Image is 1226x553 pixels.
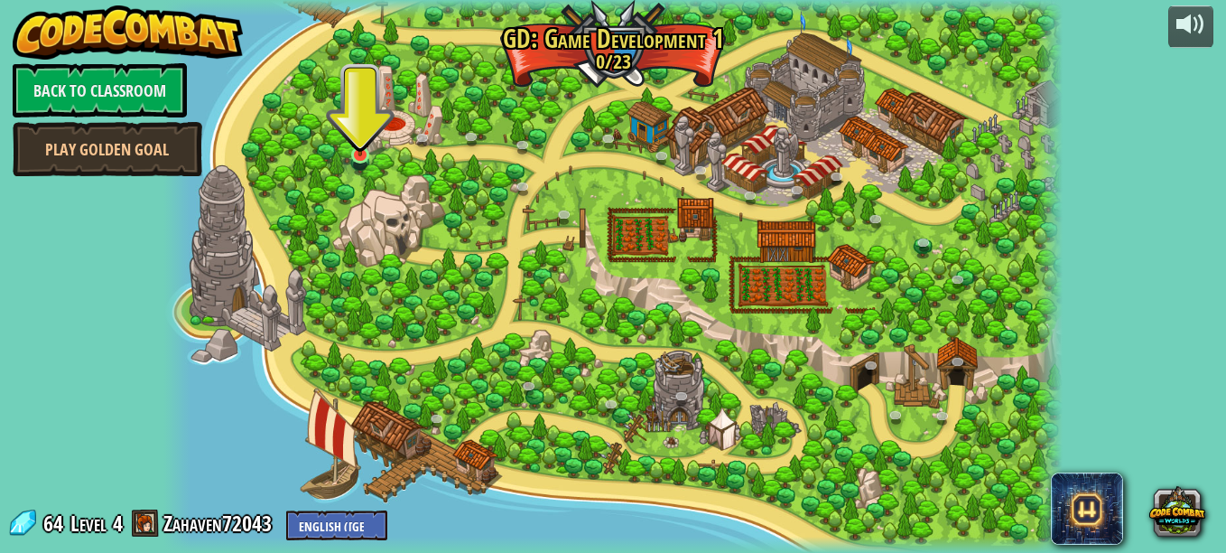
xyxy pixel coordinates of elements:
span: 4 [113,509,123,538]
span: Level [70,509,107,539]
a: Zahaven72043 [163,509,277,538]
img: CodeCombat - Learn how to code by playing a game [13,5,244,60]
img: level-banner-started.png [349,108,371,156]
button: Adjust volume [1168,5,1213,48]
a: Play Golden Goal [13,122,202,176]
span: 64 [43,509,69,538]
a: Back to Classroom [13,63,187,117]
